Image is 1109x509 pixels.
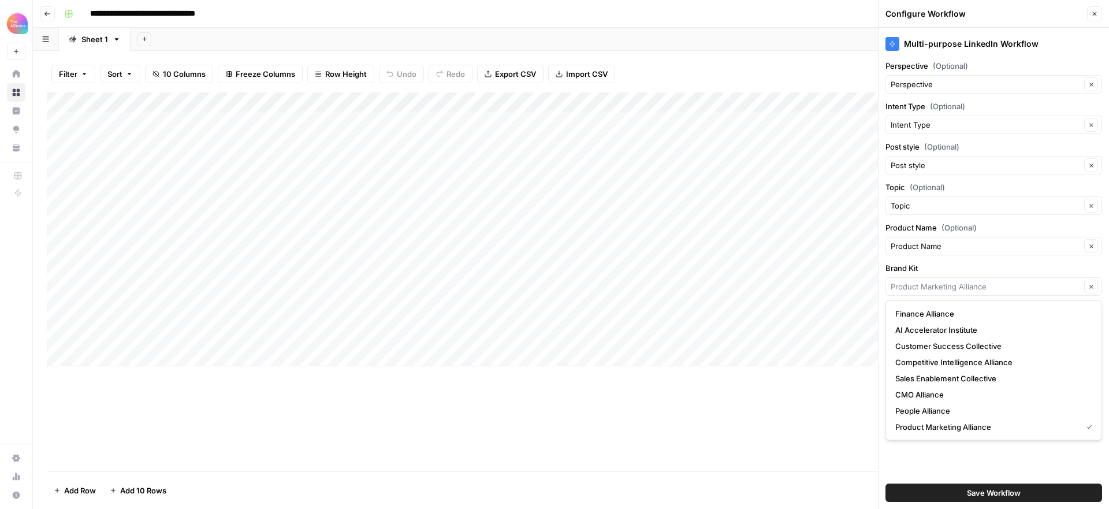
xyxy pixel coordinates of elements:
[891,79,1081,90] input: Perspective
[236,68,295,80] span: Freeze Columns
[885,484,1102,502] button: Save Workflow
[47,481,103,500] button: Add Row
[103,481,173,500] button: Add 10 Rows
[885,101,1102,112] label: Intent Type
[891,119,1081,131] input: Intent Type
[895,405,1088,417] span: People Alliance
[895,356,1088,368] span: Competitive Intelligence Alliance
[891,240,1081,252] input: Product Name
[930,101,965,112] span: (Optional)
[107,68,122,80] span: Sort
[7,13,28,34] img: Alliance Logo
[891,159,1081,171] input: Post style
[163,68,206,80] span: 10 Columns
[885,60,1102,72] label: Perspective
[891,200,1081,211] input: Topic
[495,68,536,80] span: Export CSV
[307,65,374,83] button: Row Height
[7,9,25,38] button: Workspace: Alliance
[885,222,1102,233] label: Product Name
[64,485,96,496] span: Add Row
[885,262,1102,274] label: Brand Kit
[885,181,1102,193] label: Topic
[81,34,108,45] div: Sheet 1
[100,65,140,83] button: Sort
[548,65,615,83] button: Import CSV
[397,68,416,80] span: Undo
[7,486,25,504] button: Help + Support
[566,68,608,80] span: Import CSV
[7,120,25,139] a: Opportunities
[933,60,968,72] span: (Optional)
[379,65,424,83] button: Undo
[885,141,1102,153] label: Post style
[120,485,166,496] span: Add 10 Rows
[218,65,303,83] button: Freeze Columns
[7,102,25,120] a: Insights
[446,68,465,80] span: Redo
[477,65,544,83] button: Export CSV
[910,181,945,193] span: (Optional)
[967,487,1021,499] span: Save Workflow
[325,68,367,80] span: Row Height
[895,389,1088,400] span: CMO Alliance
[7,467,25,486] a: Usage
[51,65,95,83] button: Filter
[7,139,25,157] a: Your Data
[7,449,25,467] a: Settings
[895,340,1088,352] span: Customer Success Collective
[895,373,1088,384] span: Sales Enablement Collective
[895,308,1088,319] span: Finance Alliance
[59,68,77,80] span: Filter
[941,222,977,233] span: (Optional)
[895,421,1077,433] span: Product Marketing Alliance
[59,28,131,51] a: Sheet 1
[7,65,25,83] a: Home
[145,65,213,83] button: 10 Columns
[895,324,1088,336] span: AI Accelerator Institute
[885,37,1102,51] div: Multi-purpose LinkedIn Workflow
[7,83,25,102] a: Browse
[429,65,472,83] button: Redo
[924,141,959,153] span: (Optional)
[891,281,1081,292] input: Product Marketing Alliance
